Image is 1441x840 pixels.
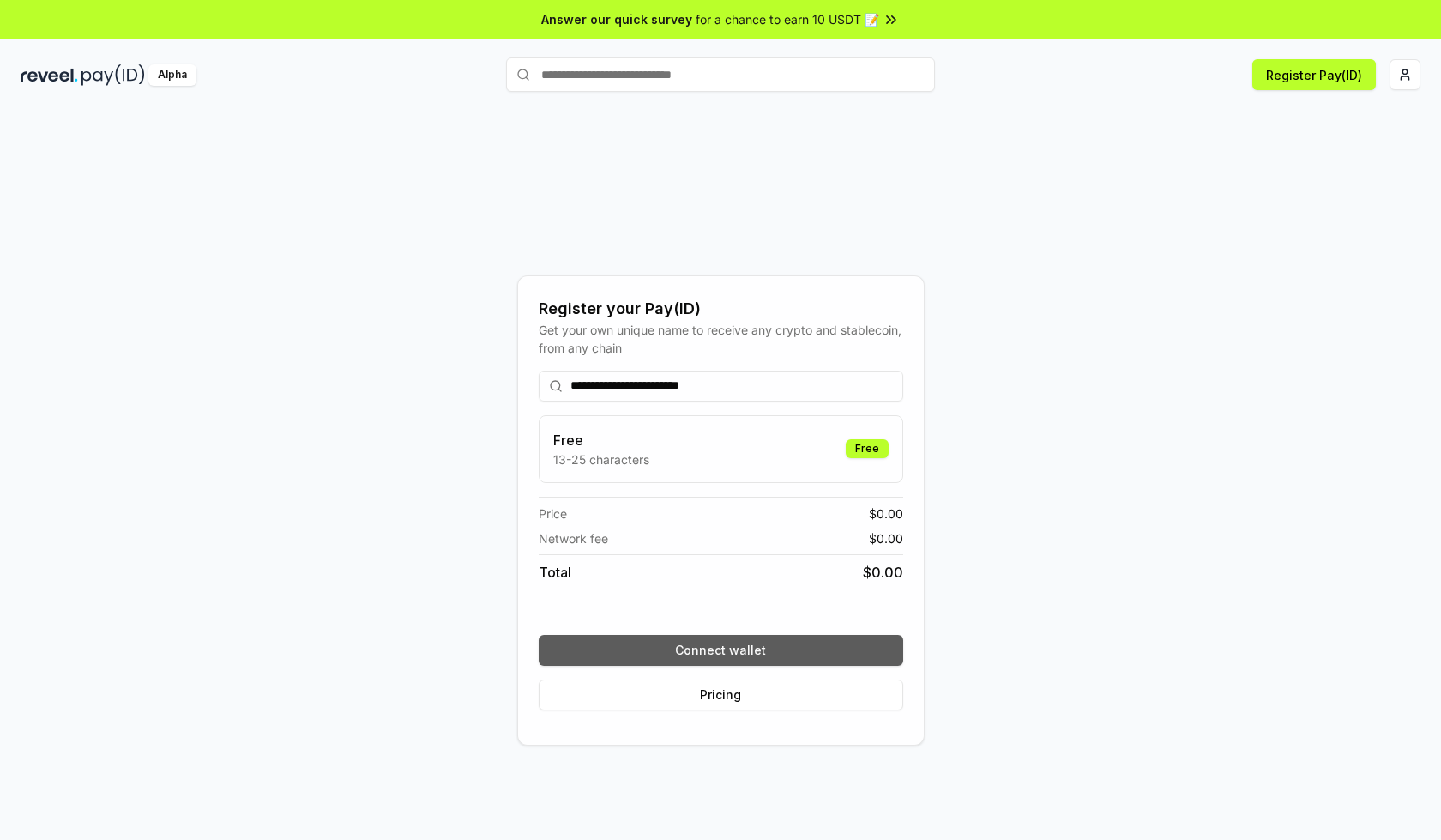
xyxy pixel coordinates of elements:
span: Network fee [539,529,608,547]
button: Pricing [539,680,903,710]
button: Register Pay(ID) [1252,59,1376,90]
span: Total [539,562,571,583]
span: $ 0.00 [869,505,903,523]
div: Alpha [148,64,196,86]
span: $ 0.00 [869,529,903,547]
span: Answer our quick survey [541,10,692,28]
img: reveel_dark [21,64,78,86]
span: for a chance to earn 10 USDT 📝 [696,10,879,28]
p: 13-25 characters [553,450,649,468]
div: Register your Pay(ID) [539,297,903,321]
div: Free [846,439,889,458]
button: Connect wallet [539,635,903,666]
img: pay_id [81,64,145,86]
h3: Free [553,430,649,450]
span: $ 0.00 [863,562,903,583]
span: Price [539,505,567,523]
div: Get your own unique name to receive any crypto and stablecoin, from any chain [539,321,903,357]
